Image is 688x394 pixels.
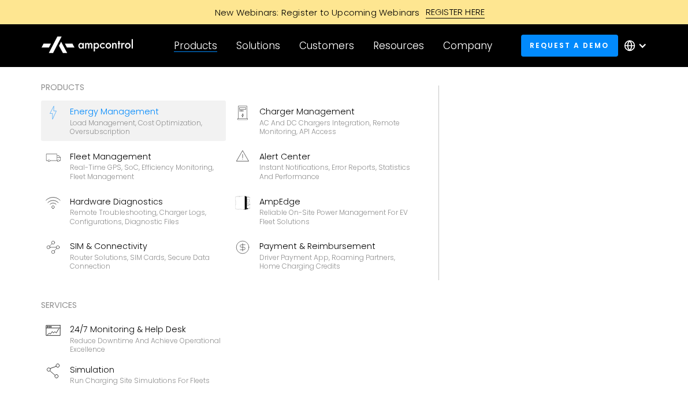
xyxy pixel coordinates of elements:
[259,253,411,271] div: Driver Payment App, Roaming Partners, Home Charging Credits
[70,323,221,336] div: 24/7 Monitoring & Help Desk
[70,336,221,354] div: Reduce downtime and achieve operational excellence
[70,240,221,252] div: SIM & Connectivity
[230,146,415,186] a: Alert CenterInstant notifications, error reports, statistics and performance
[70,105,221,118] div: Energy Management
[299,39,354,52] div: Customers
[41,146,226,186] a: Fleet ManagementReal-time GPS, SoC, efficiency monitoring, fleet management
[426,6,485,18] div: REGISTER HERE
[41,318,226,359] a: 24/7 Monitoring & Help DeskReduce downtime and achieve operational excellence
[373,39,424,52] div: Resources
[70,253,221,271] div: Router Solutions, SIM Cards, Secure Data Connection
[41,359,226,390] a: SimulationRun charging site simulations for fleets
[443,39,492,52] div: Company
[259,105,411,118] div: Charger Management
[259,208,411,226] div: Reliable On-site Power Management for EV Fleet Solutions
[41,299,226,311] div: Services
[259,163,411,181] div: Instant notifications, error reports, statistics and performance
[84,6,604,18] a: New Webinars: Register to Upcoming WebinarsREGISTER HERE
[41,81,415,94] div: Products
[230,235,415,276] a: Payment & ReimbursementDriver Payment App, Roaming Partners, Home Charging Credits
[236,39,280,52] div: Solutions
[41,101,226,141] a: Energy ManagementLoad management, cost optimization, oversubscription
[70,163,221,181] div: Real-time GPS, SoC, efficiency monitoring, fleet management
[174,39,217,52] div: Products
[70,363,210,376] div: Simulation
[230,191,415,231] a: AmpEdgeReliable On-site Power Management for EV Fleet Solutions
[70,376,210,385] div: Run charging site simulations for fleets
[70,208,221,226] div: Remote troubleshooting, charger logs, configurations, diagnostic files
[41,191,226,231] a: Hardware DiagnosticsRemote troubleshooting, charger logs, configurations, diagnostic files
[230,101,415,141] a: Charger ManagementAC and DC chargers integration, remote monitoring, API access
[259,118,411,136] div: AC and DC chargers integration, remote monitoring, API access
[70,195,221,208] div: Hardware Diagnostics
[521,35,618,56] a: Request a demo
[41,235,226,276] a: SIM & ConnectivityRouter Solutions, SIM Cards, Secure Data Connection
[203,6,426,18] div: New Webinars: Register to Upcoming Webinars
[259,195,411,208] div: AmpEdge
[259,240,411,252] div: Payment & Reimbursement
[259,150,411,163] div: Alert Center
[70,118,221,136] div: Load management, cost optimization, oversubscription
[70,150,221,163] div: Fleet Management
